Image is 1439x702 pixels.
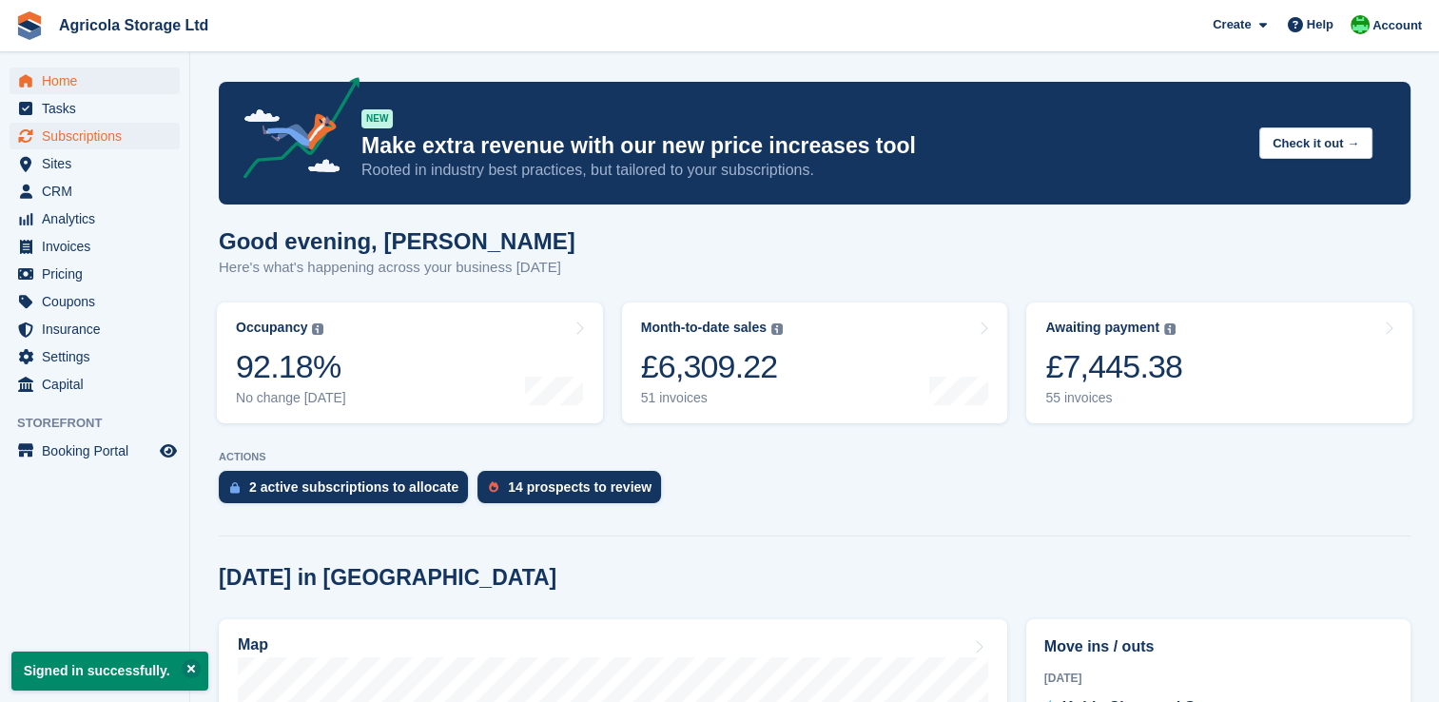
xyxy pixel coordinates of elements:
img: price-adjustments-announcement-icon-8257ccfd72463d97f412b2fc003d46551f7dbcb40ab6d574587a9cd5c0d94... [227,77,360,185]
span: Subscriptions [42,123,156,149]
span: Tasks [42,95,156,122]
a: menu [10,316,180,342]
p: Make extra revenue with our new price increases tool [361,132,1244,160]
div: £7,445.38 [1045,347,1182,386]
button: Check it out → [1259,127,1372,159]
div: Occupancy [236,320,307,336]
img: icon-info-grey-7440780725fd019a000dd9b08b2336e03edf1995a4989e88bcd33f0948082b44.svg [1164,323,1176,335]
span: Booking Portal [42,438,156,464]
span: Settings [42,343,156,370]
div: 92.18% [236,347,346,386]
div: [DATE] [1044,670,1392,687]
a: menu [10,178,180,205]
h1: Good evening, [PERSON_NAME] [219,228,575,254]
div: Month-to-date sales [641,320,767,336]
a: menu [10,233,180,260]
a: 14 prospects to review [477,471,671,513]
span: Insurance [42,316,156,342]
span: Account [1372,16,1422,35]
div: Awaiting payment [1045,320,1159,336]
img: Tania Davies [1351,15,1370,34]
span: Storefront [17,414,189,433]
a: Preview store [157,439,180,462]
a: menu [10,150,180,177]
a: Occupancy 92.18% No change [DATE] [217,302,603,423]
img: active_subscription_to_allocate_icon-d502201f5373d7db506a760aba3b589e785aa758c864c3986d89f69b8ff3... [230,481,240,494]
p: Rooted in industry best practices, but tailored to your subscriptions. [361,160,1244,181]
a: menu [10,438,180,464]
p: Signed in successfully. [11,652,208,691]
div: 14 prospects to review [508,479,651,495]
a: menu [10,68,180,94]
span: Capital [42,371,156,398]
span: Analytics [42,205,156,232]
a: menu [10,123,180,149]
span: Invoices [42,233,156,260]
span: Create [1213,15,1251,34]
h2: [DATE] in [GEOGRAPHIC_DATA] [219,565,556,591]
span: CRM [42,178,156,205]
a: menu [10,343,180,370]
div: 51 invoices [641,390,783,406]
p: Here's what's happening across your business [DATE] [219,257,575,279]
div: 2 active subscriptions to allocate [249,479,458,495]
a: Month-to-date sales £6,309.22 51 invoices [622,302,1008,423]
a: Agricola Storage Ltd [51,10,216,41]
div: NEW [361,109,393,128]
div: 55 invoices [1045,390,1182,406]
div: No change [DATE] [236,390,346,406]
a: menu [10,371,180,398]
img: prospect-51fa495bee0391a8d652442698ab0144808aea92771e9ea1ae160a38d050c398.svg [489,481,498,493]
a: menu [10,95,180,122]
a: menu [10,288,180,315]
img: icon-info-grey-7440780725fd019a000dd9b08b2336e03edf1995a4989e88bcd33f0948082b44.svg [312,323,323,335]
img: icon-info-grey-7440780725fd019a000dd9b08b2336e03edf1995a4989e88bcd33f0948082b44.svg [771,323,783,335]
div: £6,309.22 [641,347,783,386]
h2: Map [238,636,268,653]
span: Pricing [42,261,156,287]
a: menu [10,261,180,287]
a: Awaiting payment £7,445.38 55 invoices [1026,302,1412,423]
span: Sites [42,150,156,177]
span: Coupons [42,288,156,315]
h2: Move ins / outs [1044,635,1392,658]
img: stora-icon-8386f47178a22dfd0bd8f6a31ec36ba5ce8667c1dd55bd0f319d3a0aa187defe.svg [15,11,44,40]
span: Home [42,68,156,94]
p: ACTIONS [219,451,1410,463]
span: Help [1307,15,1333,34]
a: menu [10,205,180,232]
a: 2 active subscriptions to allocate [219,471,477,513]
